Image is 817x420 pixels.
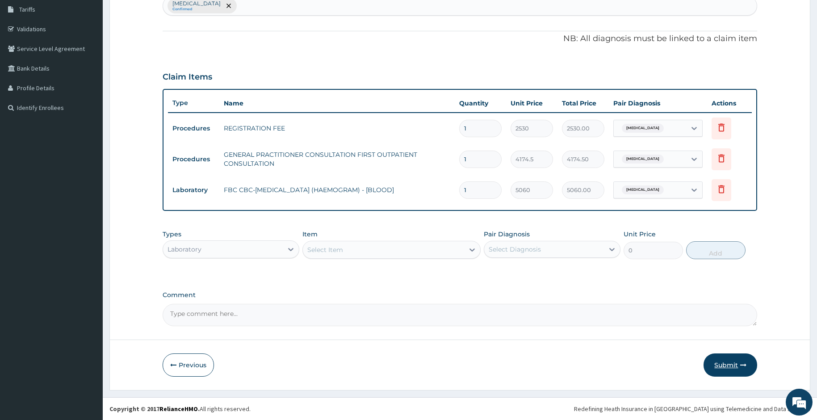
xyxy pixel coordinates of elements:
[506,94,557,112] th: Unit Price
[168,95,219,111] th: Type
[622,185,664,194] span: [MEDICAL_DATA]
[163,231,181,238] label: Types
[307,245,343,254] div: Select Item
[168,120,219,137] td: Procedures
[557,94,609,112] th: Total Price
[163,353,214,377] button: Previous
[17,45,36,67] img: d_794563401_company_1708531726252_794563401
[147,4,168,26] div: Minimize live chat window
[225,2,233,10] span: remove selection option
[103,397,817,420] footer: All rights reserved.
[609,94,707,112] th: Pair Diagnosis
[219,181,455,199] td: FBC CBC-[MEDICAL_DATA] (HAEMOGRAM) - [BLOOD]
[219,119,455,137] td: REGISTRATION FEE
[163,291,758,299] label: Comment
[4,244,170,275] textarea: Type your message and hit 'Enter'
[302,230,318,239] label: Item
[109,405,200,413] strong: Copyright © 2017 .
[172,7,221,12] small: Confirmed
[622,155,664,164] span: [MEDICAL_DATA]
[484,230,530,239] label: Pair Diagnosis
[455,94,506,112] th: Quantity
[159,405,198,413] a: RelianceHMO
[707,94,752,112] th: Actions
[686,241,746,259] button: Add
[219,94,455,112] th: Name
[168,151,219,168] td: Procedures
[219,146,455,172] td: GENERAL PRACTITIONER CONSULTATION FIRST OUTPATIENT CONSULTATION
[46,50,150,62] div: Chat with us now
[622,124,664,133] span: [MEDICAL_DATA]
[163,72,212,82] h3: Claim Items
[624,230,656,239] label: Unit Price
[489,245,541,254] div: Select Diagnosis
[52,113,123,203] span: We're online!
[168,245,201,254] div: Laboratory
[704,353,757,377] button: Submit
[163,33,758,45] p: NB: All diagnosis must be linked to a claim item
[168,182,219,198] td: Laboratory
[19,5,35,13] span: Tariffs
[574,404,810,413] div: Redefining Heath Insurance in [GEOGRAPHIC_DATA] using Telemedicine and Data Science!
